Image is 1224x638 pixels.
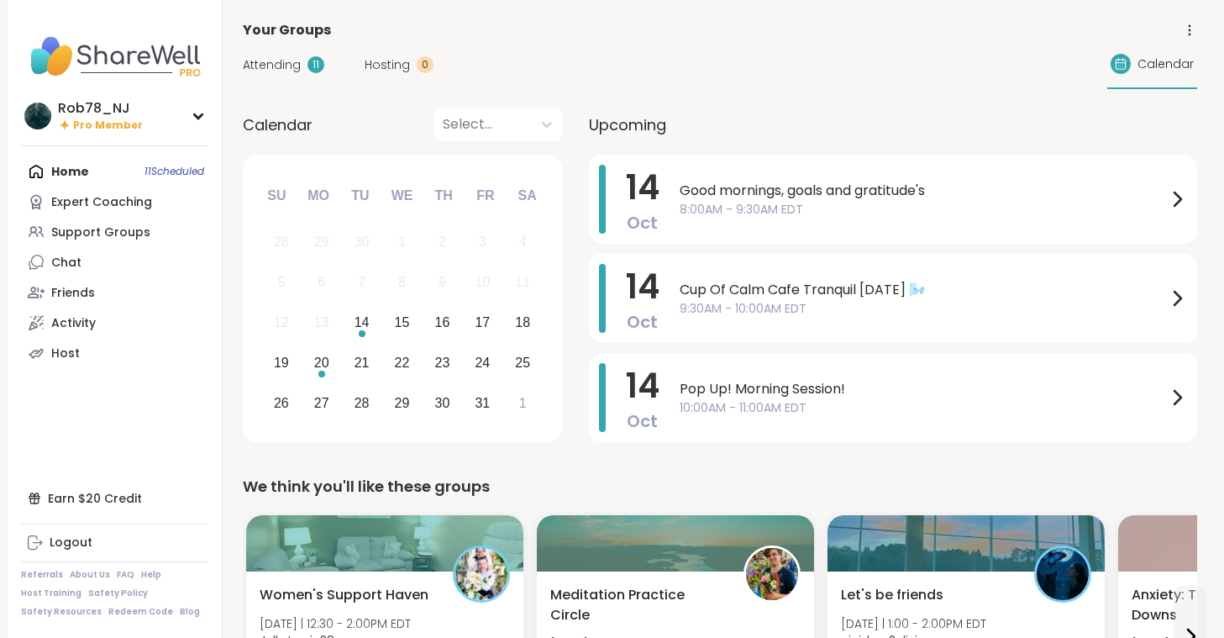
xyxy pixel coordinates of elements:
span: Women's Support Haven [260,585,428,605]
a: Activity [21,308,208,338]
div: 13 [314,311,329,334]
span: 14 [626,263,659,310]
img: Nicholas [746,548,798,600]
div: Choose Thursday, October 16th, 2025 [424,305,460,341]
div: 23 [435,351,450,374]
div: Not available Thursday, October 2nd, 2025 [424,224,460,261]
div: 29 [395,392,410,414]
div: 26 [274,392,289,414]
div: 18 [515,311,530,334]
div: Logout [50,535,92,551]
div: Choose Friday, October 17th, 2025 [465,305,501,341]
div: Choose Monday, October 20th, 2025 [303,345,339,381]
div: Th [425,177,462,214]
span: 10:00AM - 11:00AM EDT [680,399,1167,417]
div: 15 [395,311,410,334]
a: Friends [21,277,208,308]
div: 28 [274,230,289,253]
div: 10 [475,271,490,293]
div: Choose Tuesday, October 28th, 2025 [344,385,380,421]
span: [DATE] | 1:00 - 2:00PM EDT [841,615,986,632]
span: Upcoming [589,113,666,136]
span: 8:00AM - 9:30AM EDT [680,201,1167,219]
div: 7 [358,271,365,293]
span: Cup Of Calm Cafe Tranquil [DATE] 🌬️ [680,280,1167,300]
div: Not available Monday, September 29th, 2025 [303,224,339,261]
div: 8 [398,271,406,293]
div: Choose Wednesday, October 29th, 2025 [384,385,420,421]
div: 6 [318,271,325,293]
span: Oct [627,211,658,235]
div: 17 [475,311,490,334]
a: Expert Coaching [21,187,208,217]
div: 1 [519,392,527,414]
div: 27 [314,392,329,414]
div: Earn $20 Credit [21,483,208,514]
div: Choose Wednesday, October 15th, 2025 [384,305,420,341]
div: Choose Tuesday, October 21st, 2025 [344,345,380,381]
div: Choose Sunday, October 19th, 2025 [264,345,300,381]
div: Support Groups [51,224,150,241]
a: Host [21,338,208,368]
div: Not available Wednesday, October 8th, 2025 [384,265,420,301]
img: ShareWell Nav Logo [21,27,208,86]
div: Not available Saturday, October 4th, 2025 [505,224,541,261]
div: Choose Saturday, October 25th, 2025 [505,345,541,381]
span: Pro Member [73,119,143,133]
div: 0 [417,56,433,73]
div: Not available Monday, October 13th, 2025 [303,305,339,341]
span: Attending [243,56,301,74]
div: Choose Wednesday, October 22nd, 2025 [384,345,420,381]
img: pipishay2olivia [1037,548,1089,600]
span: 9:30AM - 10:00AM EDT [680,300,1167,318]
div: Choose Friday, October 31st, 2025 [465,385,501,421]
div: Expert Coaching [51,194,152,211]
span: [DATE] | 12:30 - 2:00PM EDT [260,615,411,632]
div: Su [258,177,295,214]
div: Choose Sunday, October 26th, 2025 [264,385,300,421]
a: Redeem Code [108,606,173,618]
a: Blog [180,606,200,618]
div: Friends [51,285,95,302]
span: Calendar [1137,55,1194,73]
span: Calendar [243,113,313,136]
div: Not available Tuesday, September 30th, 2025 [344,224,380,261]
a: Logout [21,528,208,558]
div: Not available Saturday, October 11th, 2025 [505,265,541,301]
div: 25 [515,351,530,374]
div: 2 [439,230,446,253]
span: Pop Up! Morning Session! [680,379,1167,399]
div: Choose Thursday, October 30th, 2025 [424,385,460,421]
div: Not available Wednesday, October 1st, 2025 [384,224,420,261]
div: 9 [439,271,446,293]
div: 3 [479,230,486,253]
div: Chat [51,255,81,272]
a: Support Groups [21,217,208,247]
div: 12 [274,311,289,334]
div: 20 [314,351,329,374]
div: 16 [435,311,450,334]
div: Not available Tuesday, October 7th, 2025 [344,265,380,301]
div: We [383,177,420,214]
div: Not available Sunday, September 28th, 2025 [264,224,300,261]
div: Choose Friday, October 24th, 2025 [465,345,501,381]
div: Choose Monday, October 27th, 2025 [303,385,339,421]
a: FAQ [117,569,134,581]
div: Mo [300,177,337,214]
div: 29 [314,230,329,253]
div: month 2025-10 [261,222,543,423]
div: 30 [435,392,450,414]
span: Hosting [365,56,410,74]
div: Sa [508,177,545,214]
div: 21 [355,351,370,374]
div: 4 [519,230,527,253]
a: Host Training [21,588,81,599]
span: 14 [626,164,659,211]
div: Not available Thursday, October 9th, 2025 [424,265,460,301]
div: Host [51,345,80,362]
div: 19 [274,351,289,374]
div: We think you'll like these groups [243,475,1197,498]
div: 1 [398,230,406,253]
span: Oct [627,310,658,334]
div: 5 [277,271,285,293]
